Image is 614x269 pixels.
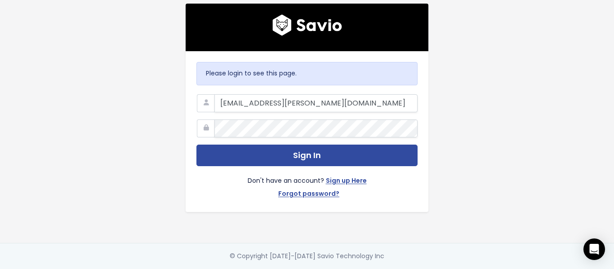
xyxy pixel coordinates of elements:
button: Sign In [196,145,418,167]
a: Forgot password? [278,188,339,201]
div: © Copyright [DATE]-[DATE] Savio Technology Inc [230,251,384,262]
img: logo600x187.a314fd40982d.png [272,14,342,36]
div: Open Intercom Messenger [583,238,605,260]
p: Please login to see this page. [206,68,408,79]
input: Your Work Email Address [214,94,418,112]
div: Don't have an account? [196,166,418,201]
a: Sign up Here [326,175,367,188]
